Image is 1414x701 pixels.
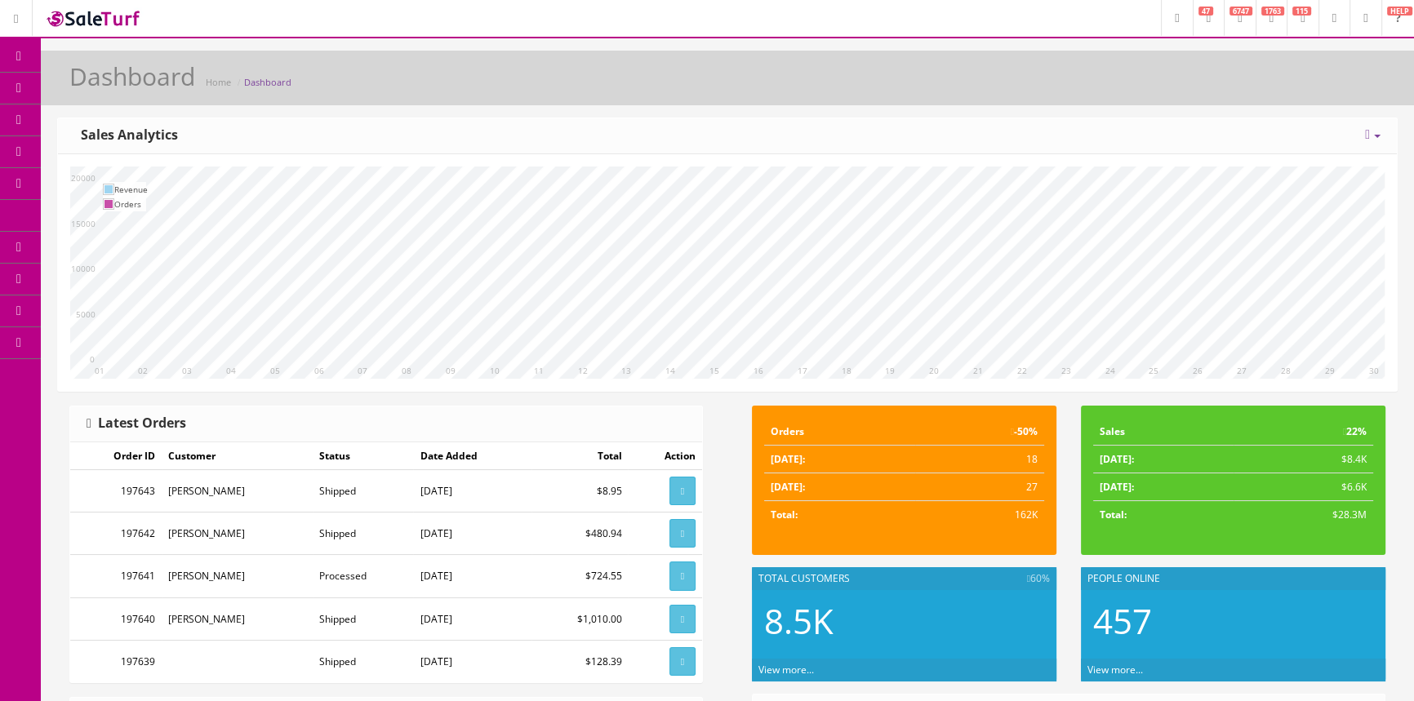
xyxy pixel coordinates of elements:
td: Status [313,442,414,470]
a: View more... [758,663,814,677]
td: $480.94 [531,512,629,555]
td: 197642 [70,512,162,555]
td: $724.55 [531,555,629,597]
td: 22% [1234,418,1374,446]
td: 197643 [70,470,162,512]
td: [PERSON_NAME] [162,555,312,597]
strong: [DATE]: [1100,452,1134,466]
td: Shipped [313,597,414,640]
td: [DATE] [413,512,531,555]
td: Sales [1093,418,1234,446]
td: Total [531,442,629,470]
td: [DATE] [413,640,531,682]
td: -50% [915,418,1044,446]
td: Order ID [70,442,162,470]
h3: Latest Orders [87,416,186,431]
td: $28.3M [1234,501,1374,529]
span: 60% [1027,571,1050,586]
td: Revenue [114,182,148,197]
strong: [DATE]: [1100,480,1134,494]
td: $1,010.00 [531,597,629,640]
td: Shipped [313,640,414,682]
td: Orders [764,418,915,446]
td: $8.4K [1234,446,1374,473]
td: 18 [915,446,1044,473]
div: People Online [1081,567,1385,590]
img: SaleTurf [45,7,143,29]
a: Home [206,76,231,88]
td: Date Added [413,442,531,470]
td: [DATE] [413,555,531,597]
h3: Sales Analytics [74,128,178,143]
td: 197641 [70,555,162,597]
a: View more... [1087,663,1143,677]
a: Dashboard [244,76,291,88]
td: $6.6K [1234,473,1374,501]
span: HELP [1387,7,1412,16]
td: Shipped [313,512,414,555]
td: [DATE] [413,597,531,640]
td: Processed [313,555,414,597]
td: Orders [114,197,148,211]
h2: 457 [1093,602,1373,640]
span: 47 [1198,7,1213,16]
td: $8.95 [531,470,629,512]
td: Action [628,442,702,470]
td: 197640 [70,597,162,640]
h2: 8.5K [764,602,1044,640]
strong: [DATE]: [771,452,805,466]
td: 27 [915,473,1044,501]
strong: Total: [1100,508,1127,521]
div: Total Customers [752,567,1056,590]
span: 6747 [1229,7,1252,16]
td: Customer [162,442,312,470]
td: [DATE] [413,470,531,512]
h1: Dashboard [69,63,195,90]
td: $128.39 [531,640,629,682]
td: Shipped [313,470,414,512]
td: [PERSON_NAME] [162,512,312,555]
span: 1763 [1261,7,1284,16]
span: 115 [1292,7,1311,16]
td: 197639 [70,640,162,682]
td: [PERSON_NAME] [162,597,312,640]
strong: Total: [771,508,798,521]
strong: [DATE]: [771,480,805,494]
td: 162K [915,501,1044,529]
td: [PERSON_NAME] [162,470,312,512]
